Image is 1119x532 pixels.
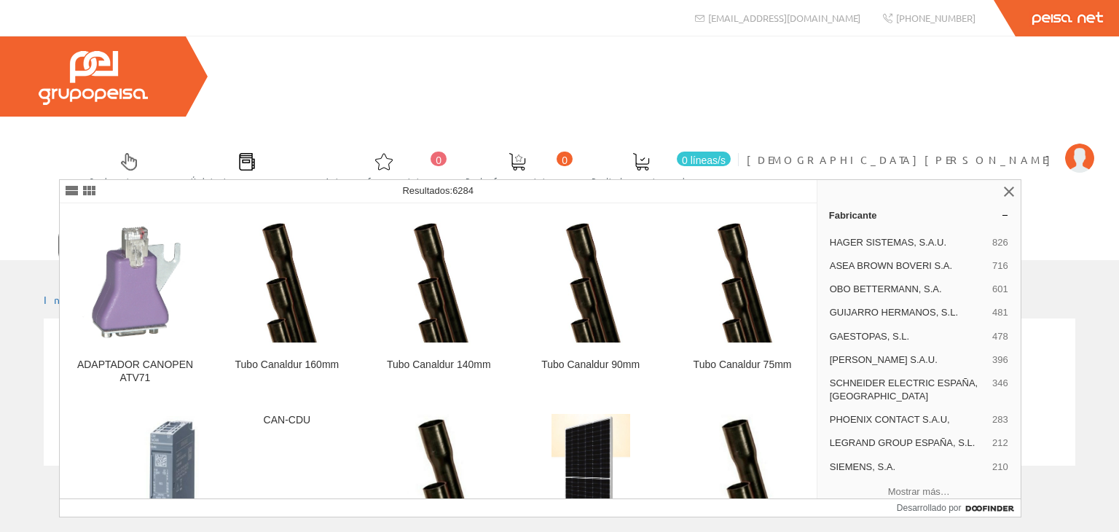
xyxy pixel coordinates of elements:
font: [EMAIL_ADDRESS][DOMAIN_NAME] [708,12,860,24]
span: ASEA BROWN BOVERI S.A. [830,259,986,273]
span: 346 [992,377,1008,403]
a: Selectores [75,141,176,194]
div: Tubo Canaldur 90mm [527,359,654,372]
font: Ped. favoritos [466,175,569,186]
a: Tubo Canaldur 160mm Tubo Canaldur 160mm [211,204,362,402]
span: OBO BETTERMANN, S.A. [830,283,986,296]
span: 478 [992,330,1008,343]
font: Selectores [90,175,168,186]
div: Tubo Canaldur 160mm [223,359,350,372]
a: Desarrollado por [897,499,1021,517]
a: Tubo Canaldur 75mm Tubo Canaldur 75mm [667,204,817,402]
div: Tubo Canaldur 140mm [375,359,503,372]
font: 0 [436,154,441,166]
span: 481 [992,306,1008,319]
span: GUIJARRO HERMANOS, S.L. [830,306,986,319]
a: Tubo Canaldur 140mm Tubo Canaldur 140mm [364,204,514,402]
span: GAESTOPAS, S.L. [830,330,986,343]
font: Últimas compras [191,175,302,186]
img: Tubo Canaldur 75mm [694,216,790,347]
a: Inicio [44,293,106,306]
font: [DEMOGRAPHIC_DATA][PERSON_NAME] [747,153,1058,166]
font: [PHONE_NUMBER] [896,12,975,24]
font: Arte. favoritos [325,175,443,186]
a: Tubo Canaldur 90mm Tubo Canaldur 90mm [515,204,666,402]
a: ADAPTADOR CANOPEN ATV71 ADAPTADOR CANOPEN ATV71 [60,204,211,402]
font: 0 [562,154,568,166]
img: Tubo Canaldur 160mm [239,216,335,347]
font: Pedido actual [592,175,691,186]
span: Resultados: [402,185,474,196]
img: Grupo Peisa [39,51,148,105]
span: 716 [992,259,1008,273]
span: 283 [992,413,1008,426]
div: Tubo Canaldur 75mm [678,359,806,372]
button: Mostrar más… [823,480,1015,504]
img: ADAPTADOR CANOPEN ATV71 [71,217,199,345]
span: PHOENIX CONTACT S.A.U, [830,413,986,426]
span: 212 [992,437,1008,450]
div: ADAPTADOR CANOPEN ATV71 [71,359,199,385]
span: LEGRAND GROUP ESPAÑA, S.L. [830,437,986,450]
span: 601 [992,283,1008,296]
img: Tubo Canaldur 140mm [390,216,487,347]
a: [DEMOGRAPHIC_DATA][PERSON_NAME] [747,141,1094,154]
span: 210 [992,461,1008,474]
span: [PERSON_NAME] S.A.U. [830,353,986,367]
div: CAN-CDU [223,414,350,427]
span: 826 [992,236,1008,249]
span: SCHNEIDER ELECTRIC ESPAÑA, [GEOGRAPHIC_DATA] [830,377,986,403]
font: 0 líneas/s [682,154,726,166]
a: Últimas compras [176,141,310,194]
font: Desarrollado por [897,503,962,513]
a: Fabricante [817,203,1021,227]
span: 6284 [452,185,474,196]
span: HAGER SISTEMAS, S.A.U. [830,236,986,249]
span: 396 [992,353,1008,367]
span: SIEMENS, S.A. [830,461,986,474]
img: Tubo Canaldur 90mm [543,216,639,347]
